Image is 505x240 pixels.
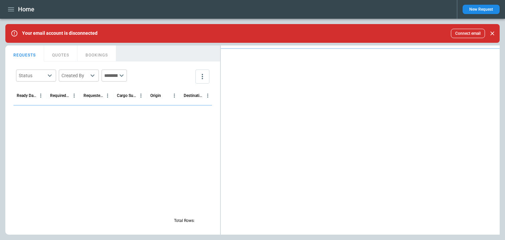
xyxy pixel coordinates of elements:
[184,93,203,98] div: Destination
[170,91,179,100] button: Origin column menu
[5,45,44,62] button: REQUESTS
[195,70,209,84] button: more
[50,93,70,98] div: Required Date & Time (UTC-05:00)
[463,5,500,14] button: New Request
[103,91,112,100] button: Requested Route column menu
[18,5,34,13] h1: Home
[22,30,98,36] p: Your email account is disconnected
[174,218,195,224] p: Total Rows:
[488,29,497,38] button: Close
[36,91,45,100] button: Ready Date & Time (UTC-05:00) column menu
[203,91,212,100] button: Destination column menu
[61,72,88,79] div: Created By
[117,93,137,98] div: Cargo Summary
[451,29,485,38] button: Connect email
[137,91,145,100] button: Cargo Summary column menu
[44,45,77,62] button: QUOTES
[19,72,45,79] div: Status
[488,26,497,41] div: dismiss
[17,93,36,98] div: Ready Date & Time (UTC-05:00)
[77,45,116,62] button: BOOKINGS
[70,91,78,100] button: Required Date & Time (UTC-05:00) column menu
[150,93,161,98] div: Origin
[83,93,103,98] div: Requested Route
